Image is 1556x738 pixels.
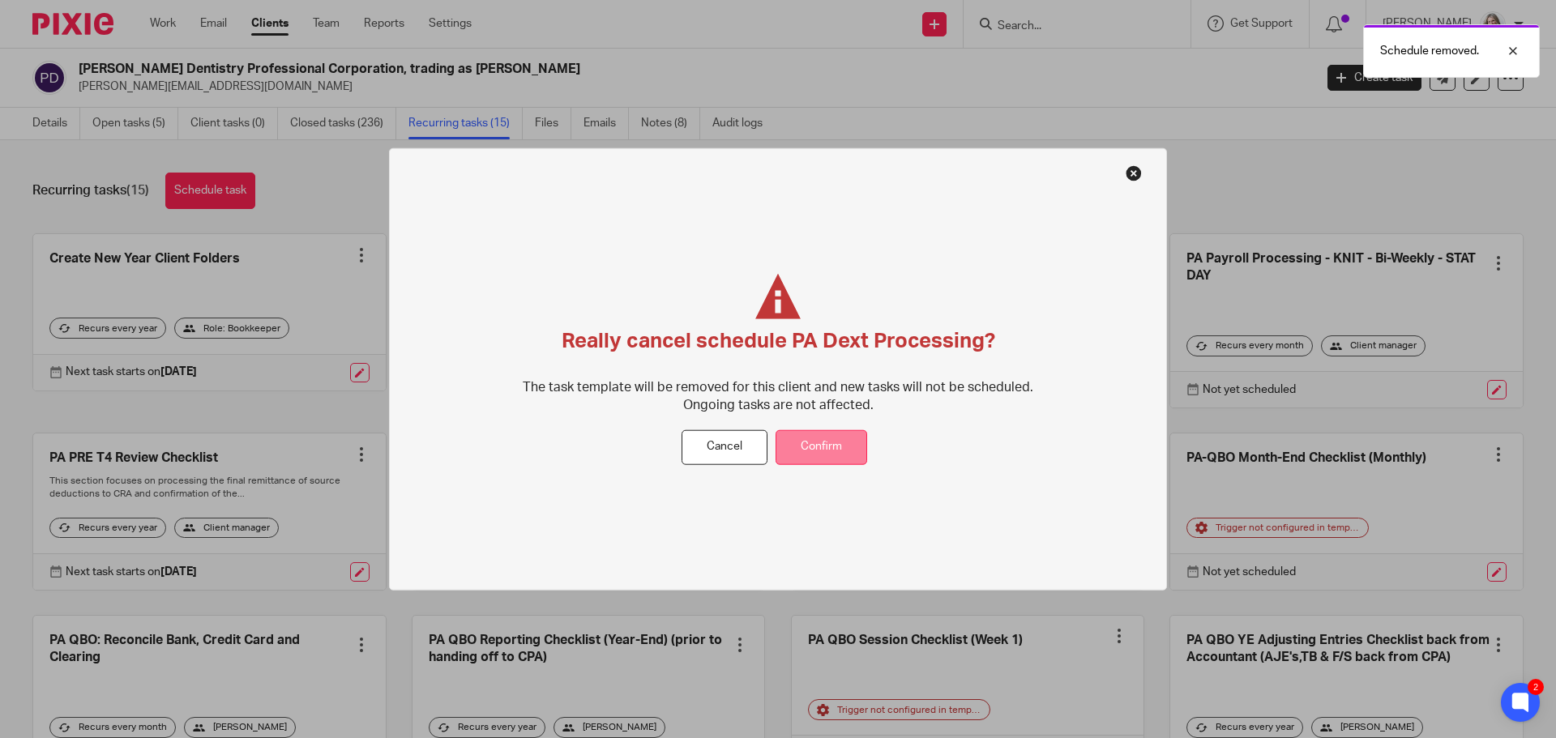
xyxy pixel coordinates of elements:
p: Schedule removed. [1380,43,1479,59]
button: Cancel [682,430,767,465]
div: 2 [1528,679,1544,695]
button: Confirm [776,430,867,465]
p: The task template will be removed for this client and new tasks will not be scheduled. Ongoing ta... [507,379,1050,414]
span: Really cancel schedule PA Dext Processing? [562,331,995,352]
